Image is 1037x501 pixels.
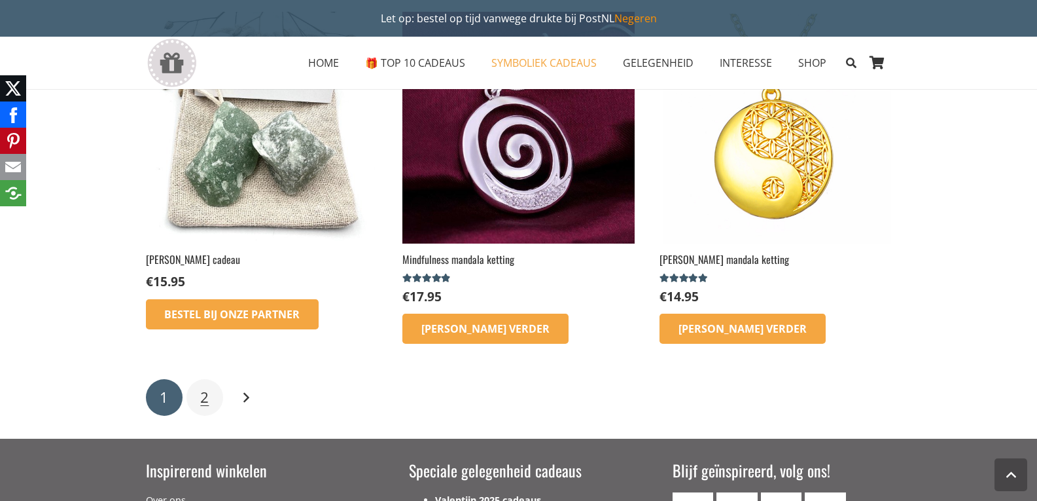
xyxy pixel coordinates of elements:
h3: Inspirerend winkelen [146,460,365,482]
span: € [402,288,410,305]
img: Prachtige meditatie mindfulness ketting voor Vertrouwen, Kracht en Persoonlijke Groei - Symbolisc... [402,12,634,244]
bdi: 15.95 [146,272,185,290]
img: zakje geluk cadeau geven met deze Aventurijn kracht edelsteen spiritueel kado - bestel via inspir... [146,12,378,244]
a: Pagina 2 [186,379,223,416]
a: SHOPSHOP Menu [785,46,839,79]
h2: [PERSON_NAME] mandala ketting [659,252,891,267]
a: Volgende [227,379,264,416]
span: 1 [160,387,168,407]
bdi: 14.95 [659,288,699,305]
a: [PERSON_NAME] mandala kettingGewaardeerd 5.00 uit 5 €14.95 [659,12,891,305]
bdi: 17.95 [402,288,442,305]
h3: Speciale gelegenheid cadeaus [409,460,628,482]
a: gift-box-icon-grey-inspirerendwinkelen [146,39,198,88]
a: SYMBOLIEK CADEAUSSYMBOLIEK CADEAUS Menu [478,46,610,79]
a: Lees meer over “Yin Yang mandala ketting” [659,314,826,344]
a: Zoeken [839,46,862,79]
div: Gewaardeerd 4.67 uit 5 [402,273,453,284]
div: Gewaardeerd 5.00 uit 5 [659,273,710,284]
a: INTERESSEINTERESSE Menu [707,46,785,79]
a: GELEGENHEIDGELEGENHEID Menu [610,46,707,79]
a: Lees meer over “Mindfulness mandala ketting” [402,314,569,344]
span: INTERESSE [720,56,772,70]
span: 2 [200,387,209,407]
span: 🎁 TOP 10 CADEAUS [365,56,465,70]
span: SHOP [798,56,826,70]
a: HOMEHOME Menu [295,46,352,79]
h3: Blijf geïnspireerd, volg ons! [673,460,892,482]
a: Terug naar top [994,458,1027,491]
h2: [PERSON_NAME] cadeau [146,252,378,267]
a: 🎁 TOP 10 CADEAUS🎁 TOP 10 CADEAUS Menu [352,46,478,79]
span: HOME [308,56,339,70]
a: Winkelwagen [863,37,892,89]
span: Gewaardeerd uit 5 [659,273,710,284]
a: [PERSON_NAME] cadeau €15.95 [146,12,378,291]
span: Pagina 1 [146,379,183,416]
nav: Berichten paginering [146,377,892,418]
a: Negeren [614,11,657,26]
a: Mindfulness mandala kettingGewaardeerd 4.67 uit 5 €17.95 [402,12,634,305]
span: SYMBOLIEK CADEAUS [491,56,597,70]
img: Prachtige Yin Yang mandala ketting voor Harmonie, Balans en Evenwicht | inspirerendwinkelen.nl [659,12,891,244]
h2: Mindfulness mandala ketting [402,252,634,267]
span: € [659,288,667,305]
a: Bestel bij onze Partner [146,299,319,329]
span: € [146,272,153,290]
span: GELEGENHEID [623,56,694,70]
span: Gewaardeerd uit 5 [402,273,449,284]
